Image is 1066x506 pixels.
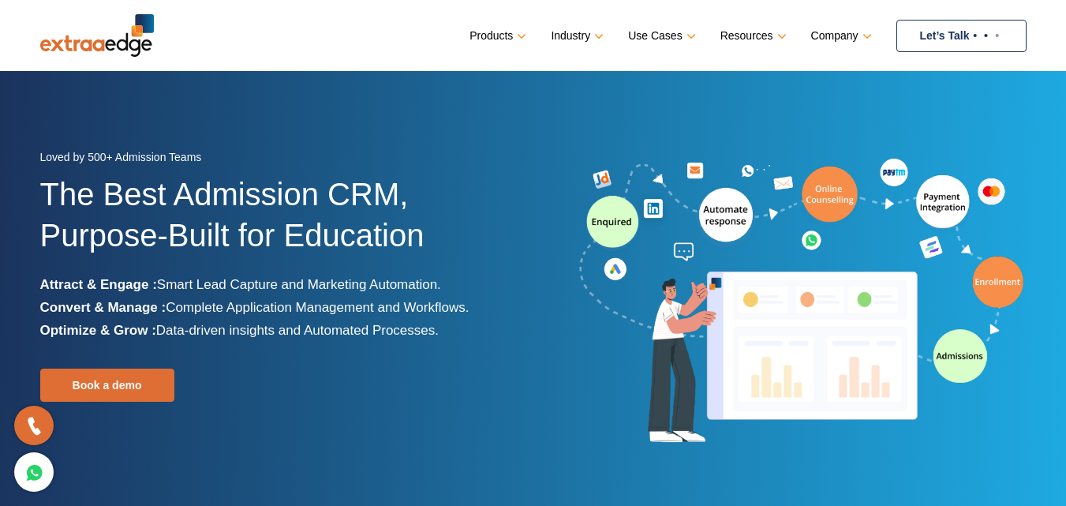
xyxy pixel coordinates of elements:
[40,146,522,174] div: Loved by 500+ Admission Teams
[40,300,166,315] b: Convert & Manage :
[720,24,784,47] a: Resources
[40,369,174,402] a: Book a demo
[157,277,441,292] span: Smart Lead Capture and Marketing Automation.
[40,277,157,292] b: Attract & Engage :
[469,24,523,47] a: Products
[577,155,1027,449] img: admission-software-home-page-header
[896,20,1027,52] a: Let’s Talk
[551,24,600,47] a: Industry
[40,174,522,273] h1: The Best Admission CRM, Purpose-Built for Education
[166,300,469,315] span: Complete Application Management and Workflows.
[628,24,692,47] a: Use Cases
[811,24,869,47] a: Company
[156,323,439,338] span: Data-driven insights and Automated Processes.
[40,323,156,338] b: Optimize & Grow :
